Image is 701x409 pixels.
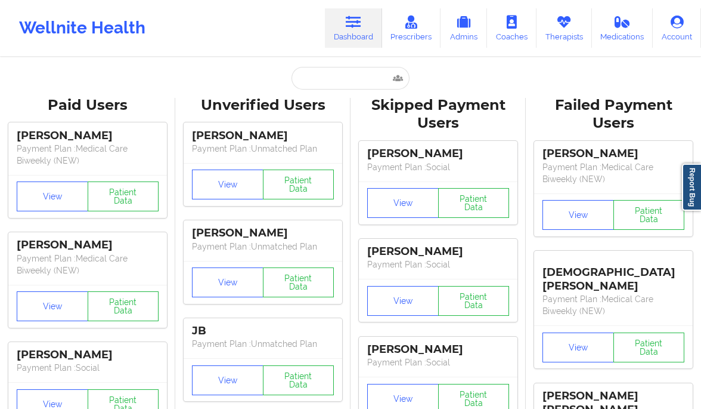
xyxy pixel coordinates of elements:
[534,96,693,133] div: Failed Payment Users
[192,365,263,395] button: View
[184,96,342,115] div: Unverified Users
[441,8,487,48] a: Admins
[17,143,159,167] p: Payment Plan : Medical Care Biweekly (NEW)
[536,8,592,48] a: Therapists
[367,259,509,270] p: Payment Plan : Social
[192,143,334,155] p: Payment Plan : Unmatched Plan
[367,188,439,218] button: View
[359,96,517,133] div: Skipped Payment Users
[542,293,684,317] p: Payment Plan : Medical Care Biweekly (NEW)
[367,286,439,316] button: View
[8,96,167,115] div: Paid Users
[542,147,684,161] div: [PERSON_NAME]
[263,170,334,199] button: Patient Data
[88,291,159,321] button: Patient Data
[367,245,509,259] div: [PERSON_NAME]
[542,333,614,362] button: View
[88,182,159,211] button: Patient Data
[263,267,334,297] button: Patient Data
[17,182,88,211] button: View
[17,291,88,321] button: View
[17,253,159,276] p: Payment Plan : Medical Care Biweekly (NEW)
[367,147,509,161] div: [PERSON_NAME]
[17,362,159,374] p: Payment Plan : Social
[438,286,510,316] button: Patient Data
[367,343,509,356] div: [PERSON_NAME]
[192,241,334,253] p: Payment Plan : Unmatched Plan
[613,333,685,362] button: Patient Data
[192,324,334,338] div: JB
[325,8,382,48] a: Dashboard
[487,8,536,48] a: Coaches
[192,267,263,297] button: View
[367,161,509,173] p: Payment Plan : Social
[192,338,334,350] p: Payment Plan : Unmatched Plan
[17,129,159,143] div: [PERSON_NAME]
[192,129,334,143] div: [PERSON_NAME]
[542,161,684,185] p: Payment Plan : Medical Care Biweekly (NEW)
[682,164,701,211] a: Report Bug
[382,8,441,48] a: Prescribers
[192,170,263,199] button: View
[192,226,334,240] div: [PERSON_NAME]
[263,365,334,395] button: Patient Data
[367,356,509,368] p: Payment Plan : Social
[438,188,510,218] button: Patient Data
[542,257,684,293] div: [DEMOGRAPHIC_DATA][PERSON_NAME]
[613,200,685,230] button: Patient Data
[542,200,614,230] button: View
[592,8,653,48] a: Medications
[653,8,701,48] a: Account
[17,348,159,362] div: [PERSON_NAME]
[17,238,159,252] div: [PERSON_NAME]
